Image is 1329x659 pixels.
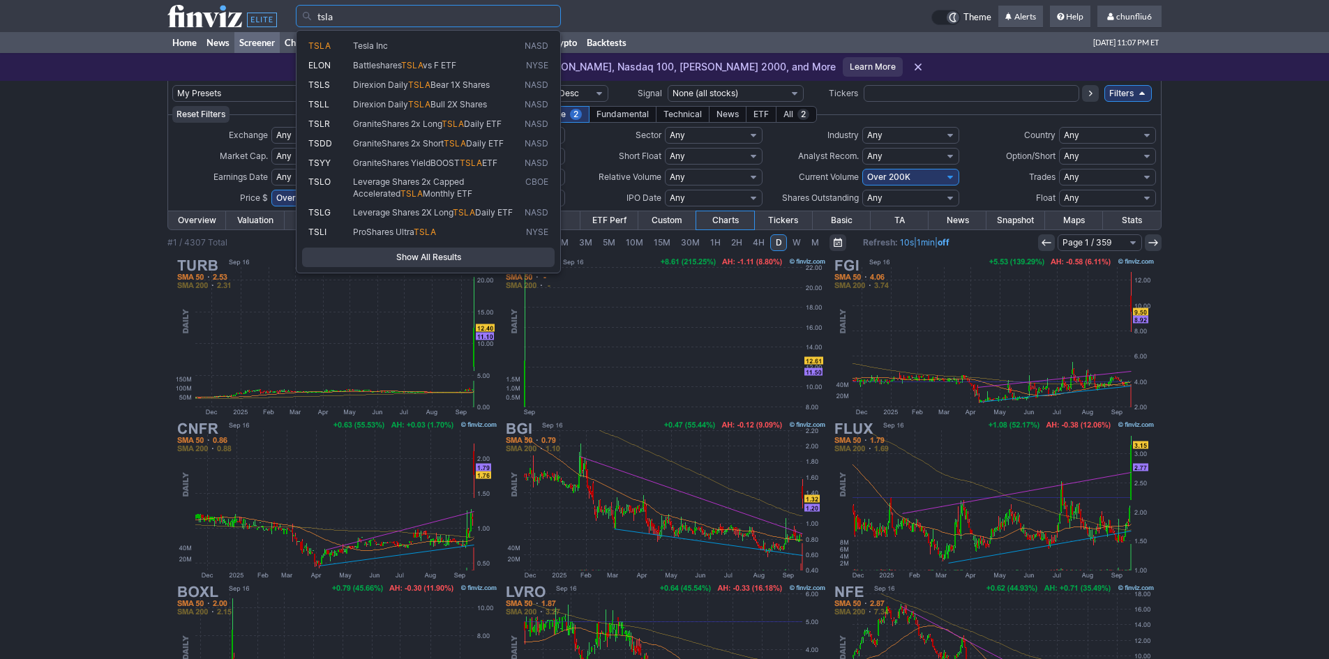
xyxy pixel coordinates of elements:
[863,237,898,248] b: Refresh:
[403,60,836,74] p: Evolving the Heatmap: [PERSON_NAME], Nasdaq 100, [PERSON_NAME] 2000, and More
[710,237,721,248] span: 1H
[173,255,500,418] img: TURB - Turbo Energy S.A. ADR - Stock Price Chart
[830,418,1157,582] img: FLUX - Flux Power Holdings inc - Stock Price Chart
[830,255,1157,418] img: FGI - FGI Industries Ltd - Stock Price Chart
[202,32,234,53] a: News
[871,211,929,229] a: TA
[353,119,442,129] span: GraniteShares 2x Long
[296,5,561,27] input: Search
[353,138,444,149] span: GraniteShares 2x Short
[240,192,268,203] span: Price $
[400,188,423,199] span: TSLA
[681,237,700,248] span: 30M
[746,106,776,123] div: ETF
[726,234,747,251] a: 2H
[1050,6,1090,28] a: Help
[793,237,801,248] span: W
[525,40,548,52] span: NASD
[556,237,569,248] span: 2M
[776,237,782,248] span: D
[603,237,615,248] span: 5M
[797,109,809,120] span: 2
[770,234,787,251] a: D
[308,227,326,237] span: TSLI
[302,248,555,267] a: Show All Results
[551,234,573,251] a: 2M
[1029,172,1056,182] span: Trades
[525,158,548,169] span: NASD
[353,40,388,51] span: Tesla Inc
[843,57,903,77] a: Learn More
[931,10,991,25] a: Theme
[582,32,631,53] a: Backtests
[167,236,227,250] div: #1 / 4307 Total
[1045,211,1103,229] a: Maps
[917,237,935,248] a: 1min
[1024,130,1056,140] span: Country
[353,79,408,90] span: Direxion Daily
[636,130,661,140] span: Sector
[638,88,662,98] span: Signal
[654,237,670,248] span: 15M
[308,138,332,149] span: TSDD
[626,192,661,203] span: IPO Date
[1097,6,1162,28] a: chunfliu6
[525,119,548,130] span: NASD
[423,60,456,70] span: vs F ETF
[986,211,1044,229] a: Snapshot
[829,234,846,251] button: Range
[229,130,268,140] span: Exchange
[626,237,643,248] span: 10M
[220,151,268,161] span: Market Cap.
[863,236,949,250] span: | |
[285,211,343,229] a: Financial
[589,106,656,123] div: Fundamental
[829,88,858,98] span: Tickers
[502,418,828,582] img: BGI - Birks Group Inc - Stock Price Chart
[475,207,513,218] span: Daily ETF
[1093,32,1159,53] span: [DATE] 11:07 PM ET
[656,106,709,123] div: Technical
[649,234,675,251] a: 15M
[525,99,548,111] span: NASD
[621,234,648,251] a: 10M
[813,211,871,229] a: Basic
[423,188,472,199] span: Monthly ETF
[580,211,638,229] a: ETF Perf
[353,227,414,237] span: ProShares Ultra
[754,211,812,229] a: Tickers
[308,250,548,264] span: Show All Results
[1104,85,1152,102] a: Filters
[401,60,423,70] span: TSLA
[525,207,548,219] span: NASD
[929,211,986,229] a: News
[173,418,500,582] img: CNFR - Conifer Holdings Inc - Stock Price Chart
[1103,211,1161,229] a: Stats
[705,234,726,251] a: 1H
[526,227,548,238] span: NYSE
[430,99,487,109] span: Bull 2X Shares
[353,60,401,70] span: Battleshares
[234,32,280,53] a: Screener
[525,138,548,150] span: NASD
[414,227,436,237] span: TSLA
[526,60,548,72] span: NYSE
[168,211,226,229] a: Overview
[782,192,859,203] span: Shares Outstanding
[525,79,548,91] span: NASD
[963,10,991,25] span: Theme
[638,211,696,229] a: Custom
[776,106,817,123] div: All
[1116,11,1152,22] span: chunfliu6
[296,30,561,273] div: Search
[444,138,466,149] span: TSLA
[827,130,859,140] span: Industry
[574,234,597,251] a: 3M
[308,119,330,129] span: TSLR
[798,151,859,161] span: Analyst Recom.
[525,176,548,199] span: CBOE
[676,234,705,251] a: 30M
[599,172,661,182] span: Relative Volume
[353,176,464,199] span: Leverage Shares 2x Capped Accelerated
[696,211,754,229] a: Charts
